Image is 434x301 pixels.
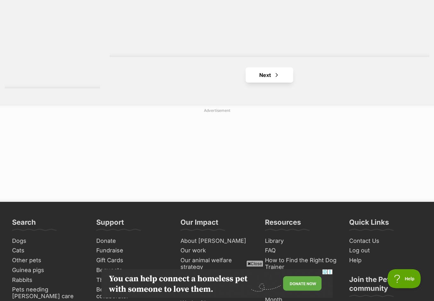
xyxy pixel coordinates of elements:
[262,246,340,256] a: FAQ
[180,218,218,230] h3: Our Impact
[94,265,172,275] a: Bequests
[178,256,256,272] a: Our animal welfare strategy
[94,256,172,265] a: Gift Cards
[101,269,333,298] iframe: Advertisement
[246,67,293,83] a: Next page
[388,269,421,288] iframe: Help Scout Beacon - Open
[10,265,87,275] a: Guinea pigs
[94,246,172,256] a: Fundraise
[94,285,172,301] a: Become a food donation collaborator
[96,218,124,230] h3: Support
[262,236,340,246] a: Library
[349,218,389,230] h3: Quick Links
[63,116,371,195] iframe: Advertisement
[347,236,424,246] a: Contact Us
[246,260,263,267] span: Close
[349,275,422,297] h3: Join the PetRescue community
[265,218,301,230] h3: Resources
[10,246,87,256] a: Cats
[94,275,172,285] a: The PetRescue Bookshop
[347,246,424,256] a: Log out
[347,256,424,265] a: Help
[110,67,429,83] nav: Pagination
[178,236,256,246] a: About [PERSON_NAME]
[12,218,36,230] h3: Search
[10,256,87,265] a: Other pets
[10,285,87,301] a: Pets needing [PERSON_NAME] care
[262,256,340,272] a: How to Find the Right Dog Trainer
[178,246,256,256] a: Our work
[10,275,87,285] a: Rabbits
[94,236,172,246] a: Donate
[10,236,87,246] a: Dogs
